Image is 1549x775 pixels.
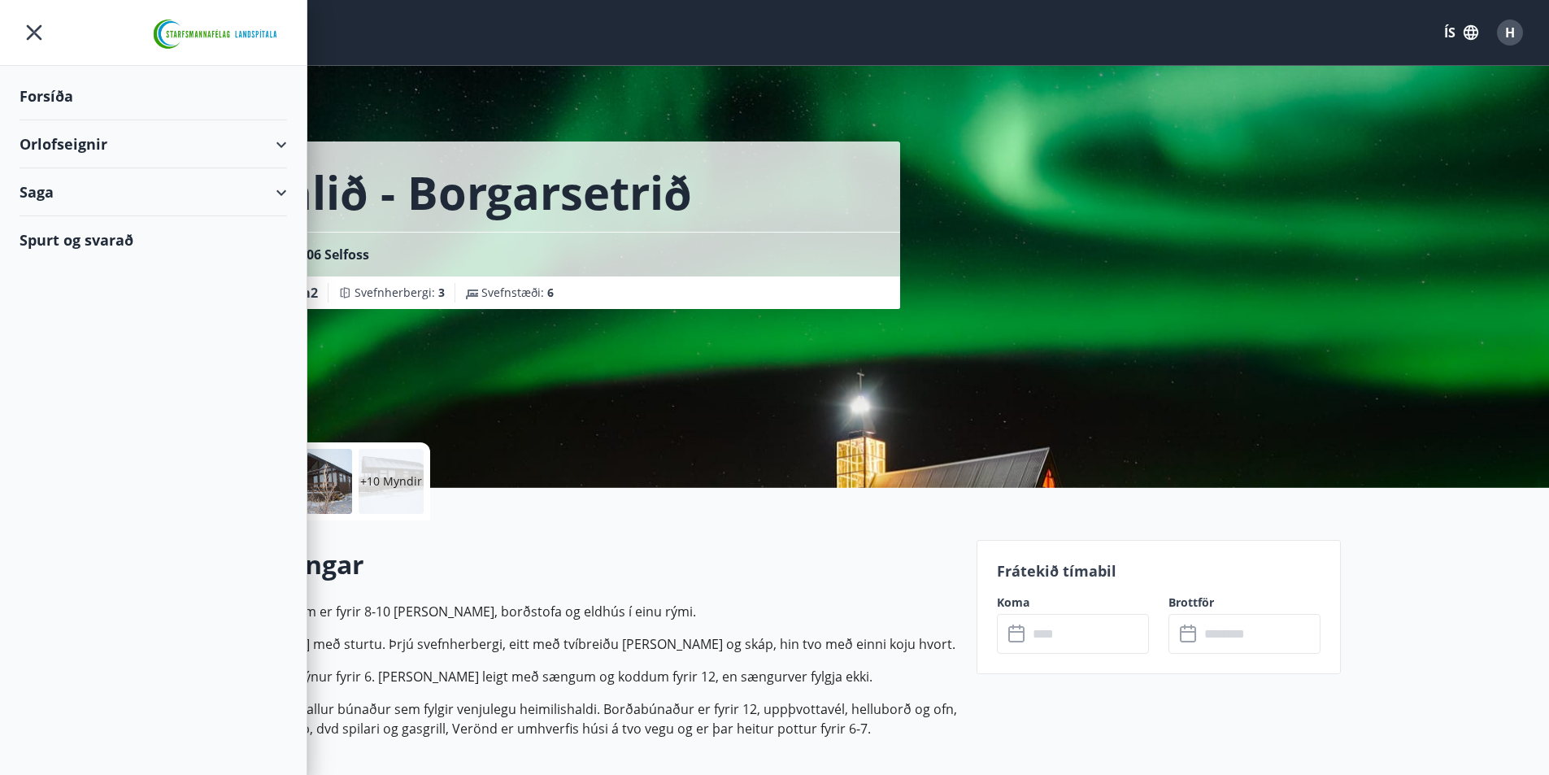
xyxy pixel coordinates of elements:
[209,546,957,582] h2: Upplýsingar
[1505,24,1515,41] span: H
[997,560,1321,581] p: Frátekið tímabil
[1490,13,1529,52] button: H
[228,161,692,223] h1: Úthlið - Borgarsetrið
[20,18,49,47] button: menu
[20,72,287,120] div: Forsíða
[20,120,287,168] div: Orlofseignir
[209,667,957,686] p: Á svefnlofti er dýnur fyrir 6. [PERSON_NAME] leigt með sængum og koddum fyrir 12, en sængurver fy...
[360,473,422,490] p: +10 Myndir
[1435,18,1487,47] button: ÍS
[209,634,957,654] p: [PERSON_NAME] með sturtu. Þrjú svefnherbergi, eitt með tvíbreiðu [PERSON_NAME] og skáp, hin tvo m...
[997,594,1149,611] label: Koma
[209,602,957,621] p: Í bústaðnum sem er fyrir 8-10 [PERSON_NAME], borðstofa og eldhús í einu rými.
[547,285,554,300] span: 6
[20,168,287,216] div: Saga
[438,285,445,300] span: 3
[481,285,554,301] span: Svefnstæði :
[1168,594,1321,611] label: Brottför
[355,285,445,301] span: Svefnherbergi :
[248,246,369,263] span: Úthlíð - 806 Selfoss
[20,216,287,263] div: Spurt og svarað
[209,699,957,738] p: Í bústaðnum er allur búnaður sem fylgir venjulegu heimilishaldi. Borðabúnaður er fyrir 12, uppþvo...
[146,18,287,50] img: union_logo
